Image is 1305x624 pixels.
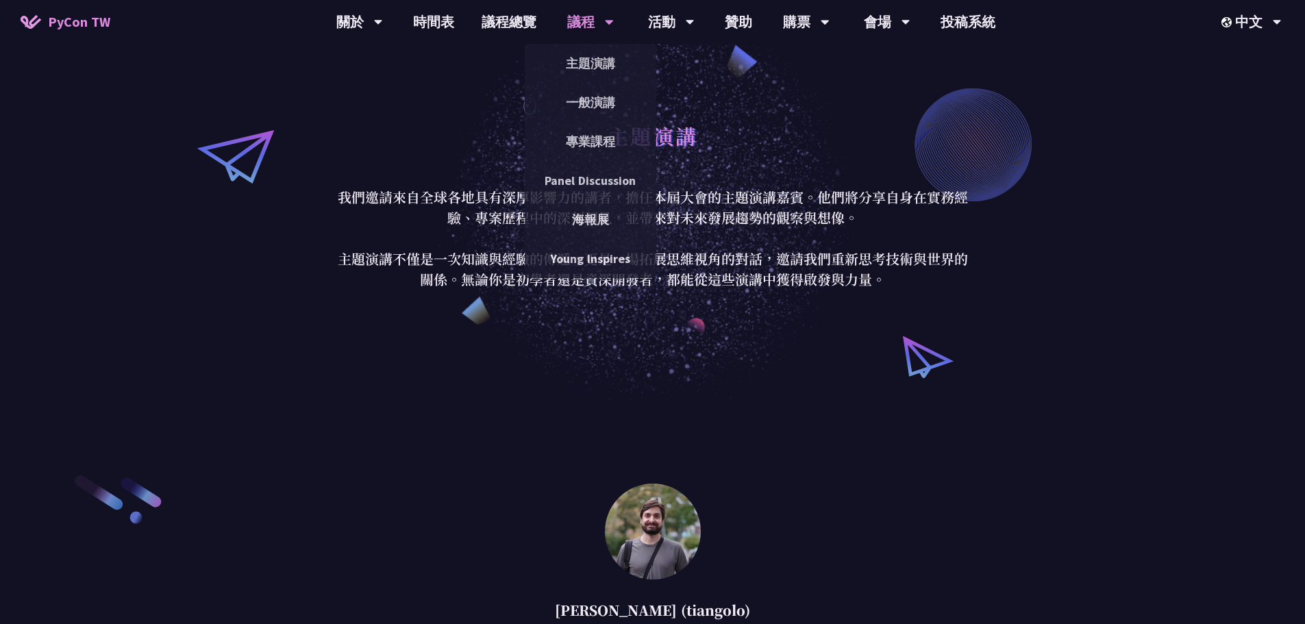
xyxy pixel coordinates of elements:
a: 專業課程 [525,125,656,158]
img: Home icon of PyCon TW 2025 [21,15,41,29]
p: 我們邀請來自全球各地具有深厚影響力的講者，擔任本屆大會的主題演講嘉賓。他們將分享自身在實務經驗、專案歷程中的深刻洞見，並帶來對未來發展趨勢的觀察與想像。 主題演講不僅是一次知識與經驗的傳遞，更是... [334,187,971,290]
img: Locale Icon [1221,17,1235,27]
a: Young Inspires [525,242,656,275]
img: Sebastián Ramírez (tiangolo) [605,484,701,579]
a: PyCon TW [7,5,124,39]
a: Panel Discussion [525,164,656,197]
span: PyCon TW [48,12,110,32]
a: 海報展 [525,203,656,236]
a: 一般演講 [525,86,656,118]
a: 主題演講 [525,47,656,79]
